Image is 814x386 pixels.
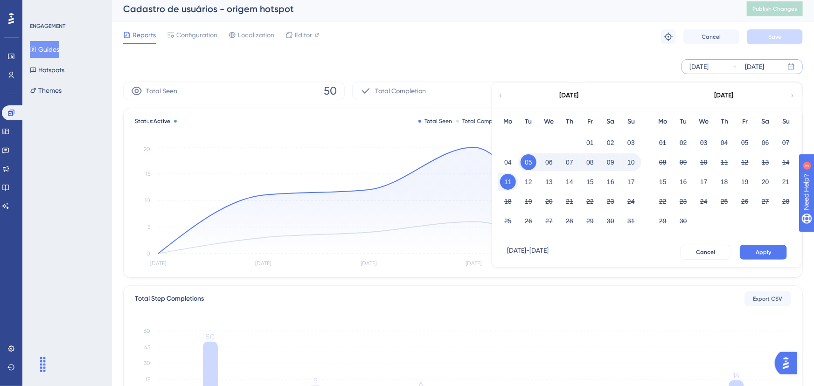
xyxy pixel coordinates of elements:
[582,135,598,151] button: 01
[541,213,557,229] button: 27
[655,213,671,229] button: 29
[702,33,721,41] span: Cancel
[135,293,204,304] div: Total Step Completions
[623,154,639,170] button: 10
[600,116,621,127] div: Sa
[582,154,598,170] button: 08
[146,171,150,177] tspan: 15
[144,344,150,351] tspan: 45
[146,376,150,383] tspan: 15
[778,135,794,151] button: 07
[521,174,536,190] button: 12
[146,85,177,96] span: Total Seen
[717,135,732,151] button: 04
[30,82,62,99] button: Themes
[737,135,753,151] button: 05
[752,5,797,13] span: Publish Changes
[238,29,274,41] span: Localization
[689,61,709,72] div: [DATE]
[717,193,732,209] button: 25
[498,116,518,127] div: Mo
[735,116,755,127] div: Fr
[35,351,50,379] div: Arrastar
[256,261,271,267] tspan: [DATE]
[603,193,619,209] button: 23
[30,22,65,30] div: ENGAGEMENT
[673,116,694,127] div: Tu
[778,174,794,190] button: 21
[153,118,170,124] span: Active
[582,174,598,190] button: 15
[295,29,312,41] span: Editor
[747,29,803,44] button: Save
[30,41,59,58] button: Guides
[696,248,715,256] span: Cancel
[580,116,600,127] div: Fr
[758,174,773,190] button: 20
[623,174,639,190] button: 17
[500,213,516,229] button: 25
[30,62,64,78] button: Hotspots
[675,135,691,151] button: 02
[737,193,753,209] button: 26
[456,117,508,125] div: Total Completion
[539,116,559,127] div: We
[562,154,577,170] button: 07
[694,116,714,127] div: We
[717,154,732,170] button: 11
[500,193,516,209] button: 18
[675,174,691,190] button: 16
[559,116,580,127] div: Th
[755,116,776,127] div: Sa
[146,250,150,257] tspan: 0
[518,116,539,127] div: Tu
[775,349,803,377] iframe: UserGuiding AI Assistant Launcher
[655,193,671,209] button: 22
[696,174,712,190] button: 17
[541,193,557,209] button: 20
[675,193,691,209] button: 23
[655,174,671,190] button: 15
[541,174,557,190] button: 13
[144,360,150,366] tspan: 30
[768,33,781,41] span: Save
[683,29,739,44] button: Cancel
[696,135,712,151] button: 03
[150,261,166,267] tspan: [DATE]
[22,2,58,14] span: Need Help?
[778,154,794,170] button: 14
[500,174,516,190] button: 11
[744,291,791,306] button: Export CSV
[776,116,796,127] div: Su
[466,261,482,267] tspan: [DATE]
[623,213,639,229] button: 31
[603,213,619,229] button: 30
[740,245,787,260] button: Apply
[562,213,577,229] button: 28
[758,193,773,209] button: 27
[64,5,67,12] div: 3
[653,116,673,127] div: Mo
[582,213,598,229] button: 29
[758,135,773,151] button: 06
[675,213,691,229] button: 30
[541,154,557,170] button: 06
[675,154,691,170] button: 09
[562,174,577,190] button: 14
[717,174,732,190] button: 18
[655,154,671,170] button: 08
[778,193,794,209] button: 28
[681,245,731,260] button: Cancel
[206,332,215,341] tspan: 50
[737,174,753,190] button: 19
[715,90,734,101] div: [DATE]
[375,85,426,96] span: Total Completion
[747,1,803,16] button: Publish Changes
[144,328,150,334] tspan: 60
[696,193,712,209] button: 24
[733,371,740,380] tspan: 14
[603,154,619,170] button: 09
[621,116,641,127] div: Su
[132,29,156,41] span: Reports
[560,90,579,101] div: [DATE]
